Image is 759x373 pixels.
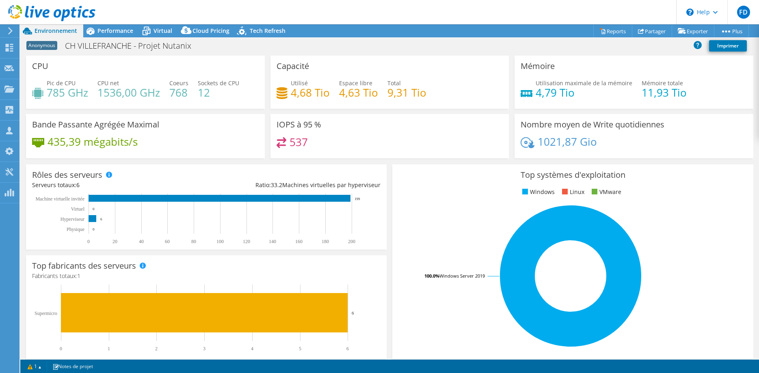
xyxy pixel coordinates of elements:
[424,273,439,279] tspan: 100.0%
[61,41,204,50] h1: CH VILLEFRANCHE - Projet Nutanix
[192,27,229,34] span: Cloud Pricing
[277,120,321,129] h3: IOPS à 95 %
[93,207,95,211] text: 0
[154,27,172,34] span: Virtual
[339,79,372,87] span: Espace libre
[632,25,672,37] a: Partager
[26,41,57,50] span: Anonymous
[251,346,253,351] text: 4
[250,27,285,34] span: Tech Refresh
[48,137,138,146] h4: 435,39 mégabits/s
[560,188,584,196] li: Linux
[77,272,80,280] span: 1
[714,25,749,37] a: Plus
[61,216,84,222] text: Hyperviseur
[348,239,355,244] text: 200
[352,310,354,315] text: 6
[538,137,597,146] h4: 1021,87 Gio
[291,79,308,87] span: Utilisé
[169,88,188,97] h4: 768
[87,239,90,244] text: 0
[291,88,330,97] h4: 4,68 Tio
[93,227,95,231] text: 0
[47,88,88,97] h4: 785 GHz
[97,27,133,34] span: Performance
[290,138,308,147] h4: 537
[269,239,276,244] text: 140
[198,88,239,97] h4: 12
[593,25,632,37] a: Reports
[47,361,99,371] a: Notes de projet
[536,88,632,97] h4: 4,79 Tio
[47,79,76,87] span: Pic de CPU
[295,239,303,244] text: 160
[32,120,159,129] h3: Bande Passante Agrégée Maximal
[339,88,378,97] h4: 4,63 Tio
[355,197,360,201] text: 199
[277,62,309,71] h3: Capacité
[108,346,110,351] text: 1
[322,239,329,244] text: 180
[100,217,102,221] text: 6
[536,79,632,87] span: Utilisation maximale de la mémoire
[35,310,57,316] text: Supermicro
[642,79,683,87] span: Mémoire totale
[203,346,205,351] text: 3
[165,239,170,244] text: 60
[60,346,62,351] text: 0
[76,181,80,189] span: 6
[271,181,282,189] span: 33.2
[191,239,196,244] text: 80
[32,181,206,190] div: Serveurs totaux:
[169,79,188,87] span: Coeurs
[642,88,687,97] h4: 11,93 Tio
[521,120,664,129] h3: Nombre moyen de Write quotidiennes
[32,62,48,71] h3: CPU
[672,25,714,37] a: Exporter
[398,170,747,179] h3: Top systèmes d'exploitation
[97,79,119,87] span: CPU net
[97,88,160,97] h4: 1536,00 GHz
[32,272,381,280] h4: Fabricants totaux:
[243,239,250,244] text: 120
[155,346,158,351] text: 2
[206,181,381,190] div: Ratio: Machines virtuelles par hyperviseur
[387,79,401,87] span: Total
[520,188,555,196] li: Windows
[387,88,426,97] h4: 9,31 Tio
[35,27,77,34] span: Environnement
[709,40,747,52] a: Imprimer
[346,346,349,351] text: 6
[299,346,301,351] text: 5
[686,9,694,16] svg: \n
[112,239,117,244] text: 20
[139,239,144,244] text: 40
[32,261,136,270] h3: Top fabricants des serveurs
[521,62,555,71] h3: Mémoire
[737,6,750,19] span: FD
[71,206,85,212] text: Virtuel
[22,361,47,371] a: 1
[439,273,485,279] tspan: Windows Server 2019
[67,226,84,232] text: Physique
[198,79,239,87] span: Sockets de CPU
[590,188,621,196] li: VMware
[35,196,84,202] tspan: Machine virtuelle invitée
[32,170,102,179] h3: Rôles des serveurs
[216,239,224,244] text: 100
